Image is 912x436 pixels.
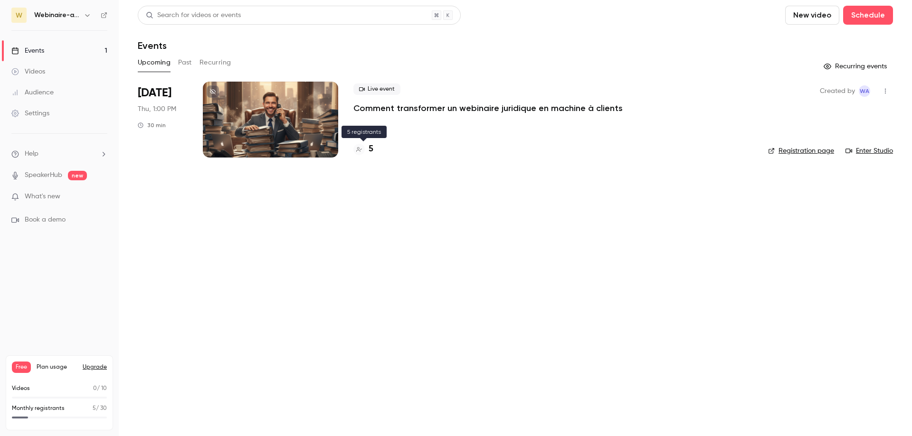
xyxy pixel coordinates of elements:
span: Help [25,149,38,159]
li: help-dropdown-opener [11,149,107,159]
button: New video [785,6,839,25]
a: Comment transformer un webinaire juridique en machine à clients [353,102,623,114]
span: new [68,171,87,180]
span: Plan usage [37,363,77,371]
span: Book a demo [25,215,66,225]
a: Registration page [768,146,834,156]
span: What's new [25,192,60,202]
h4: 5 [369,143,373,156]
div: Settings [11,109,49,118]
div: Events [11,46,44,56]
p: Videos [12,384,30,393]
div: Oct 16 Thu, 1:00 PM (Europe/Paris) [138,82,188,158]
span: [DATE] [138,85,171,101]
a: SpeakerHub [25,170,62,180]
span: Live event [353,83,400,95]
button: Recurring [199,55,231,70]
div: Audience [11,88,54,97]
h1: Events [138,40,167,51]
button: Upcoming [138,55,171,70]
span: Free [12,362,31,373]
span: Created by [820,85,855,97]
button: Upgrade [83,363,107,371]
p: / 30 [93,404,107,413]
div: 30 min [138,121,166,129]
span: W [16,10,22,20]
button: Recurring events [819,59,893,74]
button: Schedule [843,6,893,25]
span: 0 [93,386,97,391]
button: Past [178,55,192,70]
p: / 10 [93,384,107,393]
a: 5 [353,143,373,156]
p: Monthly registrants [12,404,65,413]
span: Thu, 1:00 PM [138,104,176,114]
div: Videos [11,67,45,76]
a: Enter Studio [845,146,893,156]
span: Webinaire Avocats [859,85,870,97]
div: Search for videos or events [146,10,241,20]
iframe: Noticeable Trigger [96,193,107,201]
span: WA [860,85,869,97]
span: 5 [93,406,96,411]
h6: Webinaire-avocats [34,10,80,20]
